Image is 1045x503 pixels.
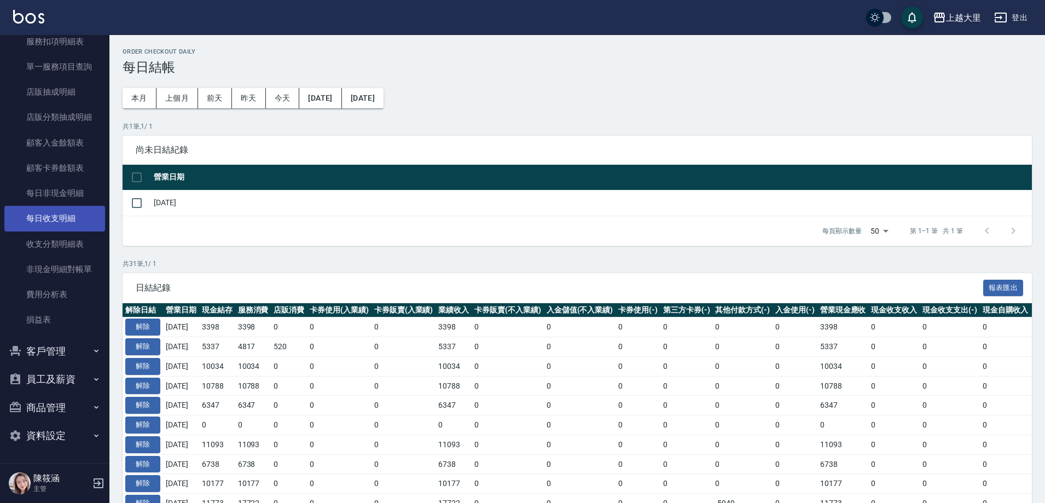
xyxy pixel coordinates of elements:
[199,317,235,337] td: 3398
[868,356,920,376] td: 0
[271,474,307,494] td: 0
[271,454,307,474] td: 0
[4,79,105,105] a: 店販抽成明細
[123,48,1032,55] h2: Order checkout daily
[271,435,307,454] td: 0
[980,376,1031,396] td: 0
[371,474,436,494] td: 0
[983,280,1024,297] button: 報表匯出
[616,356,660,376] td: 0
[125,378,160,395] button: 解除
[920,454,980,474] td: 0
[307,474,371,494] td: 0
[371,317,436,337] td: 0
[660,415,713,435] td: 0
[544,454,616,474] td: 0
[616,454,660,474] td: 0
[980,303,1031,317] th: 現金自購收入
[163,415,199,435] td: [DATE]
[4,130,105,155] a: 顧客入金餘額表
[773,396,817,415] td: 0
[472,376,544,396] td: 0
[712,337,773,357] td: 0
[980,435,1031,454] td: 0
[544,435,616,454] td: 0
[371,337,436,357] td: 0
[544,376,616,396] td: 0
[4,282,105,307] a: 費用分析表
[271,356,307,376] td: 0
[472,337,544,357] td: 0
[980,415,1031,435] td: 0
[980,396,1031,415] td: 0
[712,435,773,454] td: 0
[163,474,199,494] td: [DATE]
[472,415,544,435] td: 0
[616,303,660,317] th: 卡券使用(-)
[472,303,544,317] th: 卡券販賣(不入業績)
[660,396,713,415] td: 0
[817,303,869,317] th: 營業現金應收
[271,337,307,357] td: 520
[660,356,713,376] td: 0
[199,396,235,415] td: 6347
[436,317,472,337] td: 3398
[371,435,436,454] td: 0
[868,337,920,357] td: 0
[151,165,1032,190] th: 營業日期
[163,356,199,376] td: [DATE]
[156,88,198,108] button: 上個月
[123,303,163,317] th: 解除日結
[4,29,105,54] a: 服務扣項明細表
[544,415,616,435] td: 0
[436,454,472,474] td: 6738
[712,415,773,435] td: 0
[232,88,266,108] button: 昨天
[163,303,199,317] th: 營業日期
[163,396,199,415] td: [DATE]
[436,435,472,454] td: 11093
[199,303,235,317] th: 現金結存
[472,396,544,415] td: 0
[544,474,616,494] td: 0
[136,144,1019,155] span: 尚未日結紀錄
[868,376,920,396] td: 0
[371,303,436,317] th: 卡券販賣(入業績)
[910,226,963,236] p: 第 1–1 筆 共 1 筆
[271,317,307,337] td: 0
[616,474,660,494] td: 0
[151,190,1032,216] td: [DATE]
[712,303,773,317] th: 其他付款方式(-)
[4,181,105,206] a: 每日非現金明細
[980,474,1031,494] td: 0
[271,376,307,396] td: 0
[199,454,235,474] td: 6738
[712,396,773,415] td: 0
[235,337,271,357] td: 4817
[371,356,436,376] td: 0
[235,396,271,415] td: 6347
[235,376,271,396] td: 10788
[817,356,869,376] td: 10034
[983,282,1024,292] a: 報表匯出
[616,396,660,415] td: 0
[920,435,980,454] td: 0
[660,317,713,337] td: 0
[616,337,660,357] td: 0
[9,472,31,494] img: Person
[307,337,371,357] td: 0
[544,337,616,357] td: 0
[163,435,199,454] td: [DATE]
[946,11,981,25] div: 上越大里
[712,356,773,376] td: 0
[817,415,869,435] td: 0
[123,88,156,108] button: 本月
[773,303,817,317] th: 入金使用(-)
[307,317,371,337] td: 0
[342,88,384,108] button: [DATE]
[472,454,544,474] td: 0
[544,317,616,337] td: 0
[125,436,160,453] button: 解除
[199,415,235,435] td: 0
[660,376,713,396] td: 0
